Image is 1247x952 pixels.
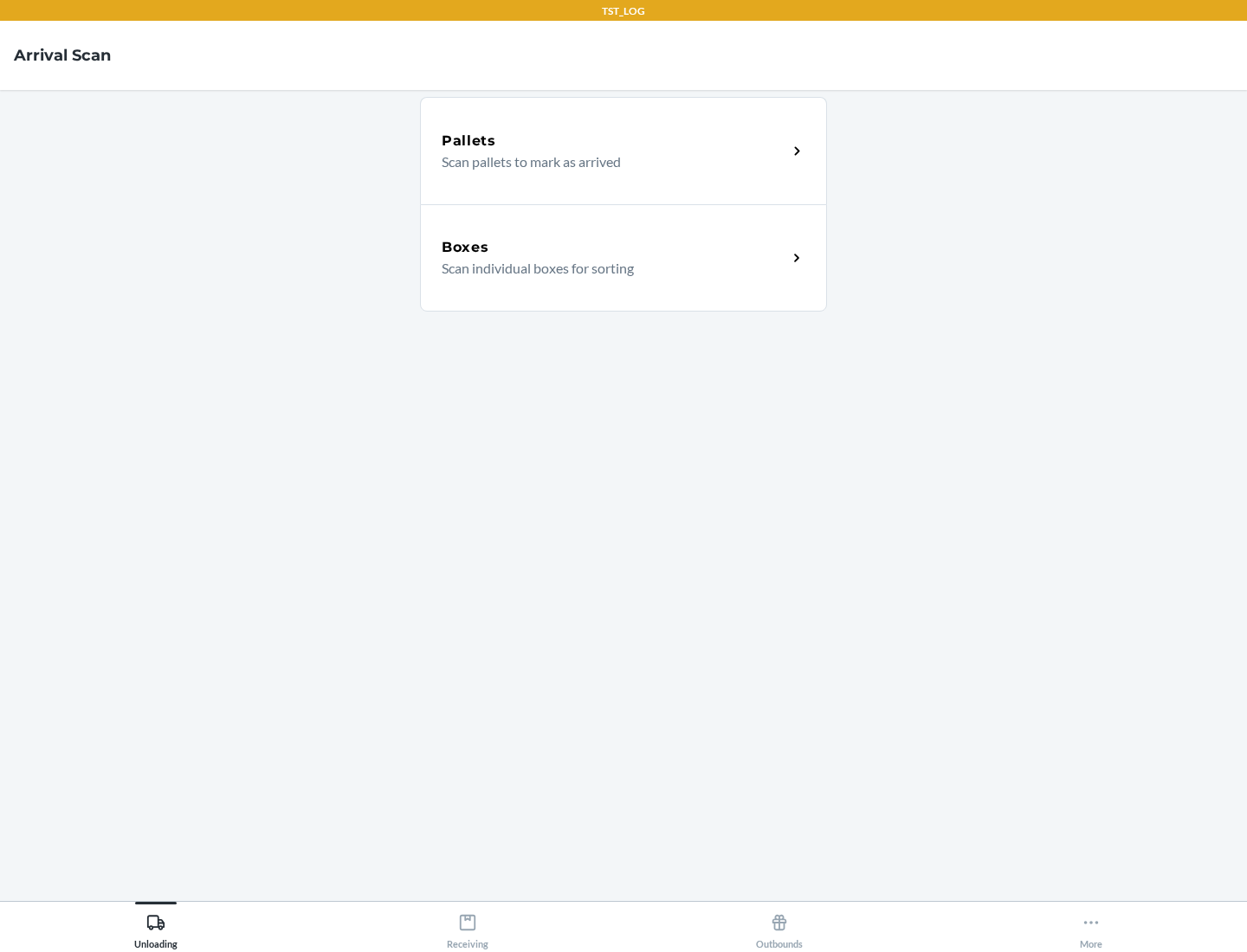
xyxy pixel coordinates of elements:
button: More [935,902,1247,949]
h5: Pallets [442,131,496,151]
button: Outbounds [623,902,935,949]
div: Unloading [134,906,178,949]
button: Receiving [312,902,623,949]
div: Outbounds [756,906,803,949]
p: Scan individual boxes for sorting [442,258,773,279]
p: Scan pallets to mark as arrived [442,151,773,172]
div: Receiving [447,906,488,949]
h4: Arrival Scan [14,44,111,67]
p: TST_LOG [602,3,645,19]
h5: Boxes [442,237,489,258]
a: PalletsScan pallets to mark as arrived [420,97,827,204]
div: More [1080,906,1102,949]
a: BoxesScan individual boxes for sorting [420,204,827,312]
